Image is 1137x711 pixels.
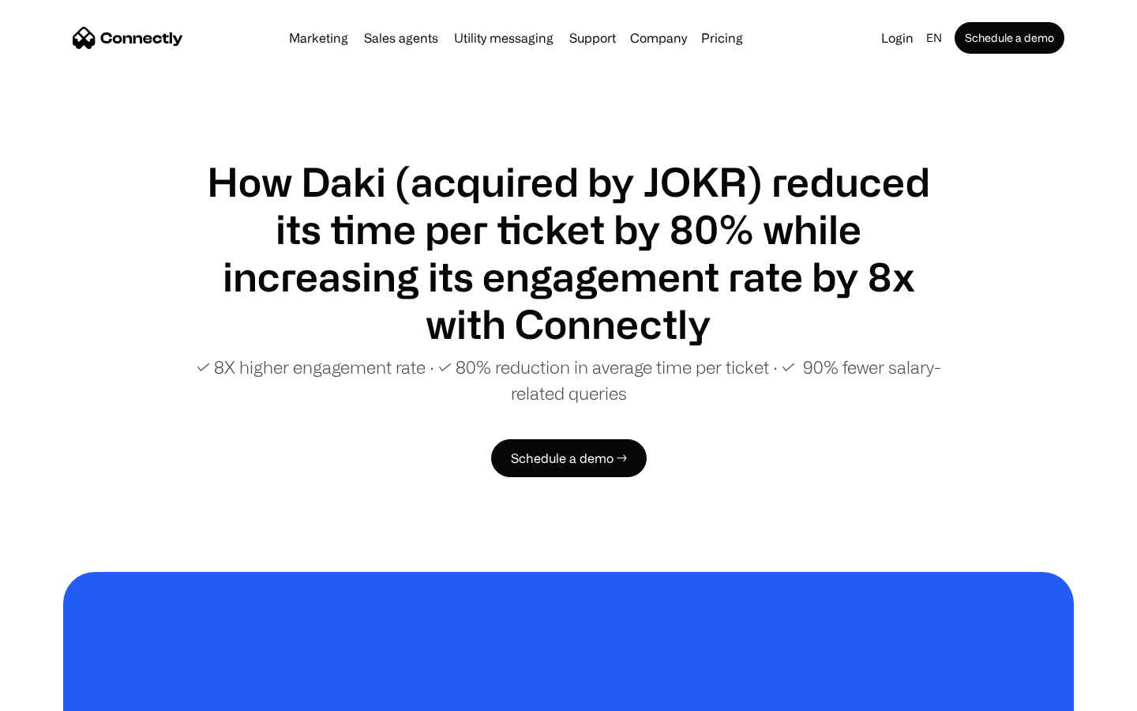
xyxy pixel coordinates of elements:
[16,682,95,705] aside: Language selected: English
[926,27,942,49] div: en
[283,32,355,44] a: Marketing
[189,354,947,406] p: ✓ 8X higher engagement rate ∙ ✓ 80% reduction in average time per ticket ∙ ✓ 90% fewer salary-rel...
[563,32,622,44] a: Support
[630,27,687,49] div: Company
[358,32,445,44] a: Sales agents
[491,439,647,477] a: Schedule a demo →
[189,158,947,348] h1: How Daki (acquired by JOKR) reduced its time per ticket by 80% while increasing its engagement ra...
[695,32,749,44] a: Pricing
[448,32,560,44] a: Utility messaging
[955,22,1064,54] a: Schedule a demo
[875,27,920,49] a: Login
[32,683,95,705] ul: Language list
